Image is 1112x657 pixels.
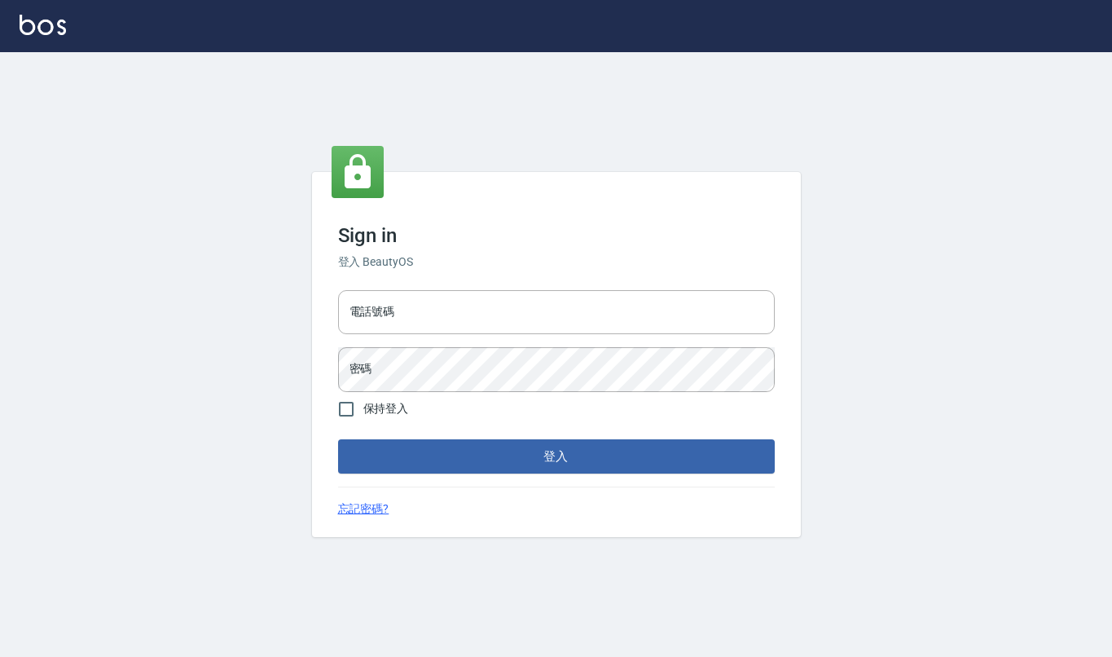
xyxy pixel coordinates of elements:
[338,224,775,247] h3: Sign in
[363,400,409,417] span: 保持登入
[338,439,775,474] button: 登入
[338,500,389,518] a: 忘記密碼?
[20,15,66,35] img: Logo
[338,254,775,271] h6: 登入 BeautyOS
